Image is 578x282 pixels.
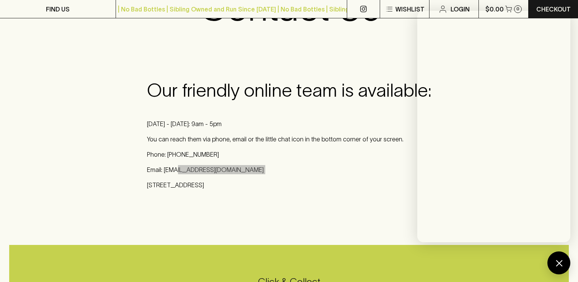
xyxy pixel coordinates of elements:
[536,5,571,14] p: Checkout
[516,7,519,11] p: 0
[485,5,504,14] p: $0.00
[395,5,425,14] p: Wishlist
[147,150,431,159] p: Phone: [PHONE_NUMBER]
[451,5,470,14] p: Login
[147,119,431,128] p: [DATE] - [DATE]: 9am - 5pm
[147,135,431,144] p: You can reach them via phone, email or the little chat icon in the bottom corner of your screen.
[147,79,431,101] h3: Our friendly online team is available:
[147,180,431,190] p: [STREET_ADDRESS]
[46,5,70,14] p: FIND US
[147,165,431,174] p: Email: [EMAIL_ADDRESS][DOMAIN_NAME]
